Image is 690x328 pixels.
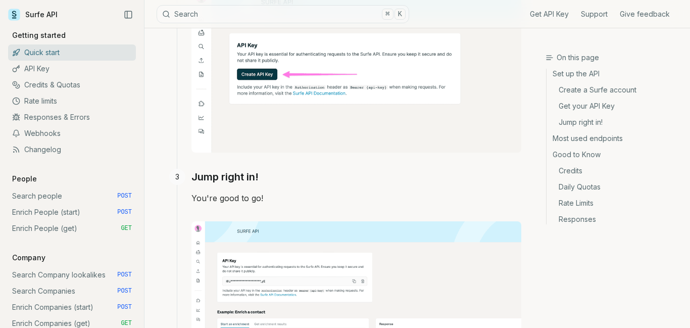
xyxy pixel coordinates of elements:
[547,163,682,179] a: Credits
[547,82,682,98] a: Create a Surfe account
[547,114,682,130] a: Jump right in!
[8,61,136,77] a: API Key
[121,224,132,232] span: GET
[191,169,259,185] a: Jump right in!
[8,220,136,237] a: Enrich People (get) GET
[117,303,132,311] span: POST
[8,7,58,22] a: Surfe API
[547,147,682,163] a: Good to Know
[547,179,682,195] a: Daily Quotas
[395,9,406,20] kbd: K
[530,9,569,19] a: Get API Key
[382,9,393,20] kbd: ⌘
[547,130,682,147] a: Most used endpoints
[547,69,682,82] a: Set up the API
[121,319,132,327] span: GET
[117,287,132,295] span: POST
[8,77,136,93] a: Credits & Quotas
[8,44,136,61] a: Quick start
[581,9,608,19] a: Support
[8,283,136,299] a: Search Companies POST
[8,109,136,125] a: Responses & Errors
[620,9,670,19] a: Give feedback
[547,195,682,211] a: Rate Limits
[157,5,409,23] button: Search⌘K
[8,125,136,142] a: Webhooks
[117,271,132,279] span: POST
[8,93,136,109] a: Rate limits
[8,299,136,315] a: Enrich Companies (start) POST
[8,188,136,204] a: Search people POST
[547,211,682,224] a: Responses
[546,53,682,63] h3: On this page
[191,191,521,205] p: You're good to go!
[121,7,136,22] button: Collapse Sidebar
[8,204,136,220] a: Enrich People (start) POST
[8,267,136,283] a: Search Company lookalikes POST
[8,30,70,40] p: Getting started
[117,192,132,200] span: POST
[8,142,136,158] a: Changelog
[8,174,41,184] p: People
[117,208,132,216] span: POST
[547,98,682,114] a: Get your API Key
[8,253,50,263] p: Company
